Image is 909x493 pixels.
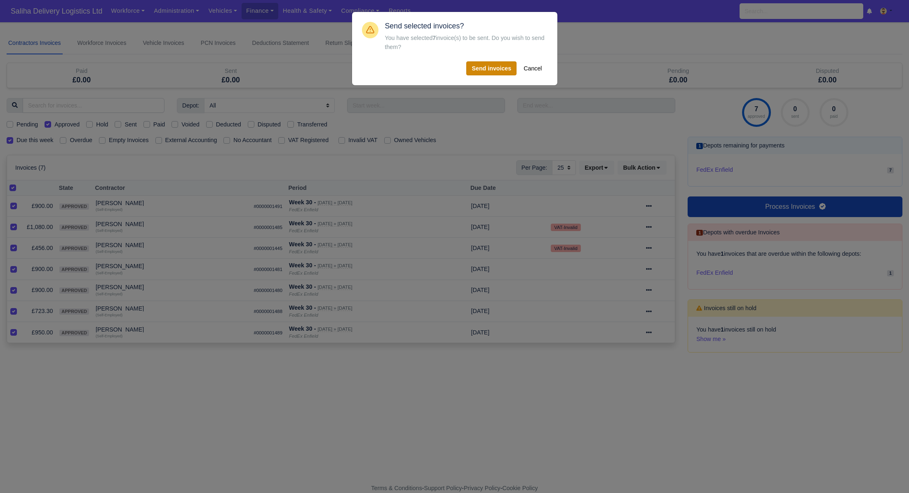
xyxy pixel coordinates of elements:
[466,61,517,75] button: Send invoices
[518,61,547,75] button: Cancel
[868,453,909,493] iframe: Chat Widget
[432,35,436,41] strong: 7
[385,34,547,51] div: You have selected invoice(s) to be sent. Do you wish to send them?
[385,22,547,30] h5: Send selected invoices?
